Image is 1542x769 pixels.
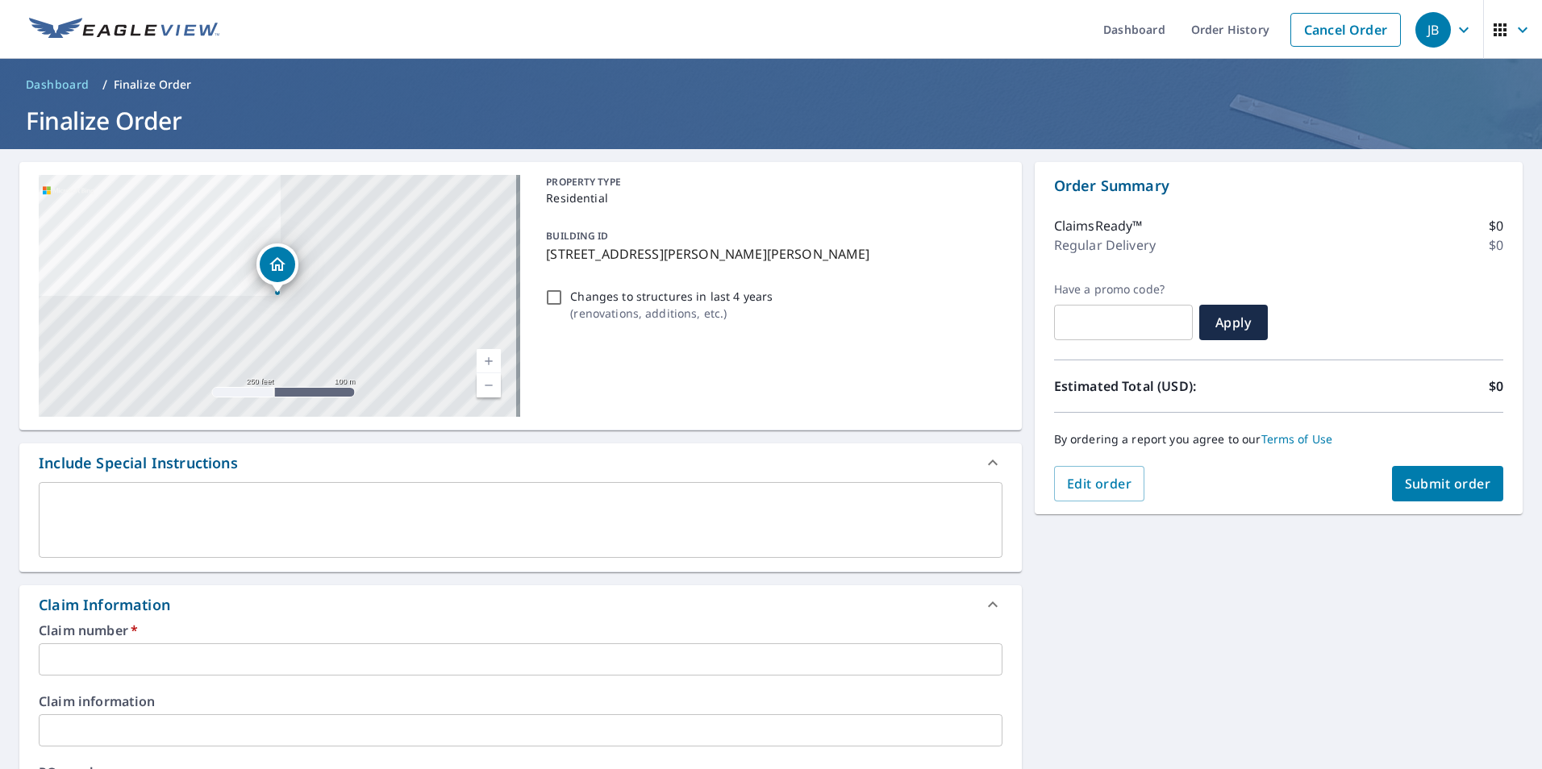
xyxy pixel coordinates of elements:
[29,18,219,42] img: EV Logo
[477,349,501,373] a: Current Level 17, Zoom In
[1054,216,1143,235] p: ClaimsReady™
[19,72,96,98] a: Dashboard
[1054,175,1503,197] p: Order Summary
[1054,282,1193,297] label: Have a promo code?
[256,243,298,293] div: Dropped pin, building 1, Residential property, 941 Thomas Crossing Dr Burleson, TX 76028
[546,244,995,264] p: [STREET_ADDRESS][PERSON_NAME][PERSON_NAME]
[39,624,1002,637] label: Claim number
[1392,466,1504,501] button: Submit order
[39,695,1002,708] label: Claim information
[19,104,1523,137] h1: Finalize Order
[19,72,1523,98] nav: breadcrumb
[114,77,192,93] p: Finalize Order
[1415,12,1451,48] div: JB
[1489,376,1503,396] p: $0
[1405,475,1491,493] span: Submit order
[1212,314,1255,331] span: Apply
[1067,475,1132,493] span: Edit order
[19,443,1022,482] div: Include Special Instructions
[570,288,773,305] p: Changes to structures in last 4 years
[39,452,238,474] div: Include Special Instructions
[39,594,170,616] div: Claim Information
[26,77,90,93] span: Dashboard
[546,189,995,206] p: Residential
[102,75,107,94] li: /
[546,229,608,243] p: BUILDING ID
[1054,432,1503,447] p: By ordering a report you agree to our
[1054,376,1279,396] p: Estimated Total (USD):
[546,175,995,189] p: PROPERTY TYPE
[1489,216,1503,235] p: $0
[1199,305,1268,340] button: Apply
[1290,13,1401,47] a: Cancel Order
[1261,431,1333,447] a: Terms of Use
[1054,466,1145,501] button: Edit order
[570,305,773,322] p: ( renovations, additions, etc. )
[1054,235,1156,255] p: Regular Delivery
[19,585,1022,624] div: Claim Information
[477,373,501,397] a: Current Level 17, Zoom Out
[1489,235,1503,255] p: $0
